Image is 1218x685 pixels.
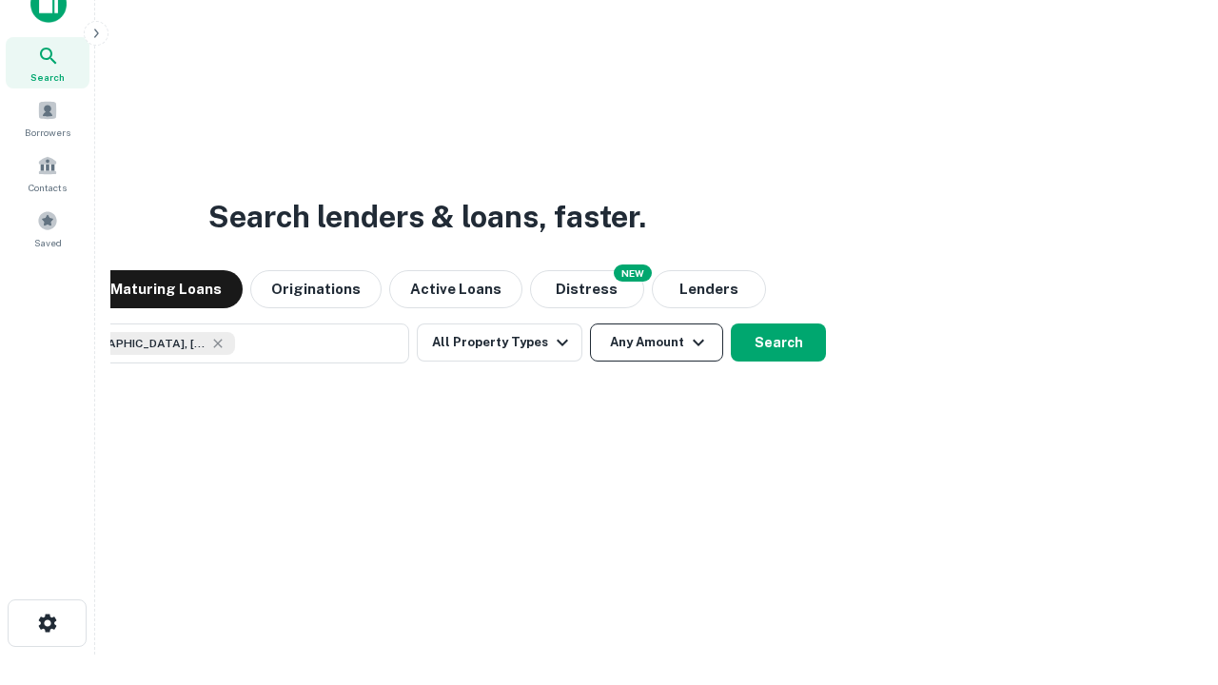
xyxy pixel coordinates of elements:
a: Contacts [6,147,89,199]
div: NEW [614,264,652,282]
span: Saved [34,235,62,250]
span: Borrowers [25,125,70,140]
a: Search [6,37,89,88]
button: Maturing Loans [89,270,243,308]
button: [GEOGRAPHIC_DATA], [GEOGRAPHIC_DATA], [GEOGRAPHIC_DATA] [29,323,409,363]
button: Search [731,323,826,362]
a: Saved [6,203,89,254]
button: Active Loans [389,270,522,308]
span: Contacts [29,180,67,195]
a: Borrowers [6,92,89,144]
button: Search distressed loans with lien and other non-mortgage details. [530,270,644,308]
span: [GEOGRAPHIC_DATA], [GEOGRAPHIC_DATA], [GEOGRAPHIC_DATA] [64,335,206,352]
button: Originations [250,270,382,308]
button: Any Amount [590,323,723,362]
button: Lenders [652,270,766,308]
span: Search [30,69,65,85]
button: All Property Types [417,323,582,362]
h3: Search lenders & loans, faster. [208,194,646,240]
iframe: Chat Widget [1123,533,1218,624]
